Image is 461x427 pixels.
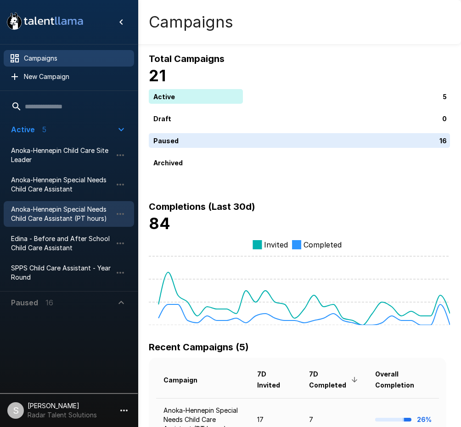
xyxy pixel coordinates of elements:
p: 5 [443,91,447,101]
b: Completions (Last 30d) [149,201,255,212]
p: 0 [442,113,447,123]
b: 21 [149,66,166,85]
b: 84 [149,214,170,233]
b: Recent Campaigns (5) [149,342,249,353]
b: 26% [417,416,432,423]
span: 7D Completed [309,369,360,391]
span: Campaign [163,375,209,386]
b: Total Campaigns [149,53,225,64]
h4: Campaigns [149,12,233,32]
span: 7D Invited [257,369,294,391]
p: 16 [439,135,447,145]
span: Overall Completion [375,369,432,391]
